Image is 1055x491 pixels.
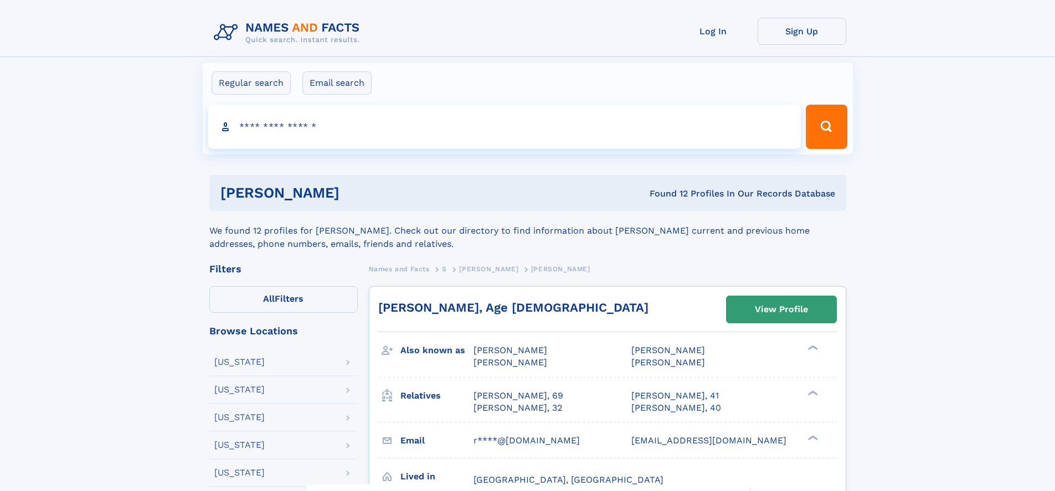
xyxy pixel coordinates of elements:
div: Found 12 Profiles In Our Records Database [495,188,835,200]
div: [US_STATE] [214,441,265,449]
a: [PERSON_NAME], Age [DEMOGRAPHIC_DATA] [378,301,649,314]
a: [PERSON_NAME], 40 [631,402,721,414]
a: [PERSON_NAME], 41 [631,390,719,402]
div: ❯ [805,434,819,441]
a: [PERSON_NAME] [459,262,518,276]
label: Filters [209,286,358,313]
span: [PERSON_NAME] [631,357,705,368]
label: Regular search [212,71,291,95]
div: [US_STATE] [214,413,265,422]
a: Sign Up [758,18,846,45]
div: View Profile [755,297,808,322]
div: ❯ [805,344,819,352]
span: All [263,293,275,304]
label: Email search [302,71,372,95]
div: [US_STATE] [214,358,265,366]
h3: Also known as [400,341,474,360]
span: S [442,265,447,273]
button: Search Button [806,105,847,149]
div: Browse Locations [209,326,358,336]
div: Filters [209,264,358,274]
a: View Profile [727,296,836,323]
div: [US_STATE] [214,385,265,394]
span: [PERSON_NAME] [474,357,547,368]
div: We found 12 profiles for [PERSON_NAME]. Check out our directory to find information about [PERSON... [209,211,846,251]
h3: Relatives [400,386,474,405]
a: Names and Facts [369,262,430,276]
a: [PERSON_NAME], 69 [474,390,563,402]
span: [GEOGRAPHIC_DATA], [GEOGRAPHIC_DATA] [474,474,663,485]
img: Logo Names and Facts [209,18,369,48]
h3: Lived in [400,467,474,486]
span: [PERSON_NAME] [474,345,547,355]
span: [PERSON_NAME] [459,265,518,273]
a: S [442,262,447,276]
h1: [PERSON_NAME] [220,186,495,200]
a: [PERSON_NAME], 32 [474,402,562,414]
span: [PERSON_NAME] [631,345,705,355]
input: search input [208,105,801,149]
h3: Email [400,431,474,450]
div: ❯ [805,389,819,396]
a: Log In [669,18,758,45]
span: [EMAIL_ADDRESS][DOMAIN_NAME] [631,435,786,446]
div: [US_STATE] [214,468,265,477]
span: [PERSON_NAME] [531,265,590,273]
